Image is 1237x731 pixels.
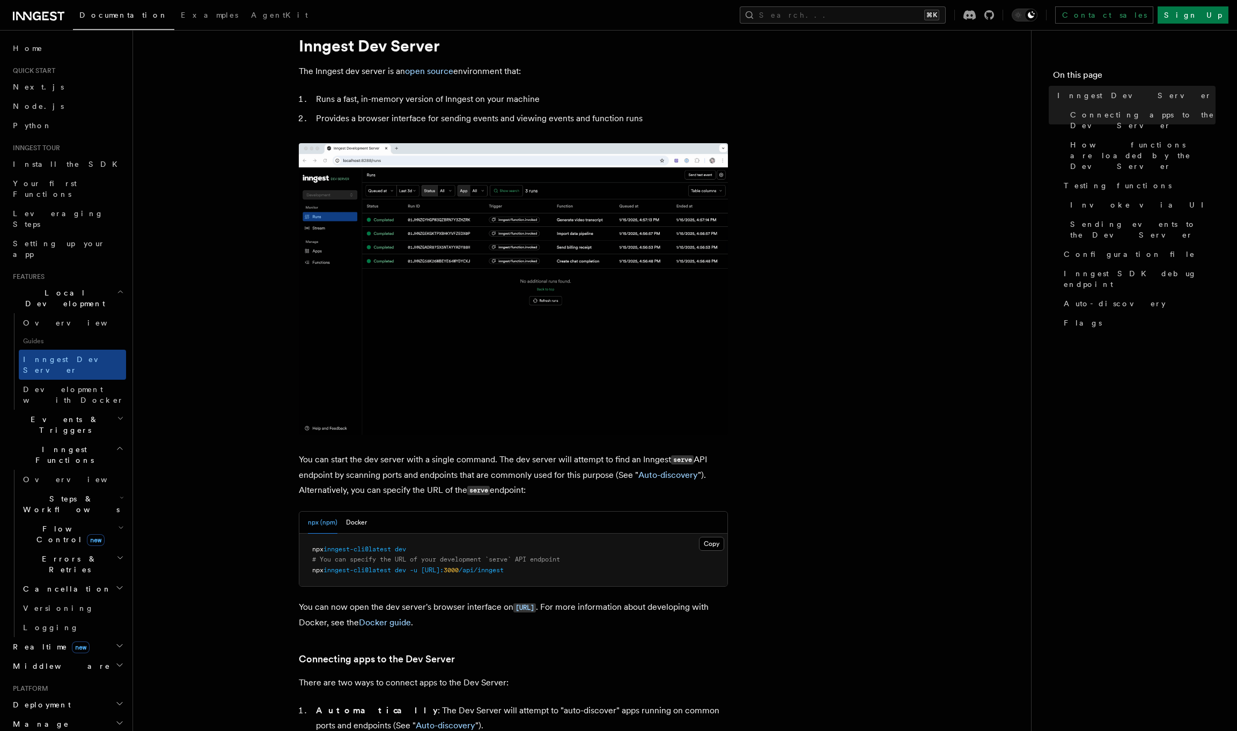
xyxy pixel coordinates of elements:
span: Inngest Dev Server [1057,90,1212,101]
a: Docker guide [359,617,411,627]
span: npx [312,545,323,553]
span: dev [395,566,406,574]
span: Deployment [9,699,71,710]
code: [URL] [513,603,536,612]
span: Features [9,272,45,281]
a: How functions are loaded by the Dev Server [1066,135,1216,176]
span: AgentKit [251,11,308,19]
span: # You can specify the URL of your development `serve` API endpoint [312,556,560,563]
p: The Inngest dev server is an environment that: [299,64,728,79]
a: Contact sales [1055,6,1153,24]
span: Guides [19,333,126,350]
span: inngest-cli@latest [323,545,391,553]
a: Testing functions [1059,176,1216,195]
div: Local Development [9,313,126,410]
button: Inngest Functions [9,440,126,470]
span: Setting up your app [13,239,105,259]
h4: On this page [1053,69,1216,86]
span: Connecting apps to the Dev Server [1070,109,1216,131]
button: Realtimenew [9,637,126,656]
span: [URL]: [421,566,444,574]
p: There are two ways to connect apps to the Dev Server: [299,675,728,690]
span: Middleware [9,661,111,671]
a: Inngest Dev Server [19,350,126,380]
a: open source [405,66,453,76]
a: Configuration file [1059,245,1216,264]
span: Quick start [9,67,55,75]
a: Auto-discovery [638,470,698,480]
a: Sending events to the Dev Server [1066,215,1216,245]
button: Errors & Retries [19,549,126,579]
a: AgentKit [245,3,314,29]
span: Steps & Workflows [19,493,120,515]
a: Logging [19,618,126,637]
a: Connecting apps to the Dev Server [299,652,455,667]
span: dev [395,545,406,553]
a: Leveraging Steps [9,204,126,234]
span: npx [312,566,323,574]
span: /api/inngest [459,566,504,574]
span: Install the SDK [13,160,124,168]
h1: Inngest Dev Server [299,36,728,55]
img: Dev Server Demo [299,143,728,435]
a: Install the SDK [9,154,126,174]
span: Overview [23,475,134,484]
span: Errors & Retries [19,553,116,575]
span: inngest-cli@latest [323,566,391,574]
a: Your first Functions [9,174,126,204]
span: Sending events to the Dev Server [1070,219,1216,240]
kbd: ⌘K [924,10,939,20]
p: You can start the dev server with a single command. The dev server will attempt to find an Innges... [299,452,728,498]
a: Next.js [9,77,126,97]
li: Runs a fast, in-memory version of Inngest on your machine [313,92,728,107]
button: Cancellation [19,579,126,599]
span: Python [13,121,52,130]
span: Local Development [9,287,117,309]
a: Development with Docker [19,380,126,410]
span: new [72,641,90,653]
span: Node.js [13,102,64,110]
a: Auto-discovery [416,720,475,730]
a: Node.js [9,97,126,116]
span: How functions are loaded by the Dev Server [1070,139,1216,172]
span: Versioning [23,604,94,612]
span: Inngest Dev Server [23,355,115,374]
span: Inngest tour [9,144,60,152]
div: Inngest Functions [9,470,126,637]
a: Flags [1059,313,1216,333]
a: Documentation [73,3,174,30]
span: Home [13,43,43,54]
a: Sign Up [1158,6,1228,24]
a: Inngest Dev Server [1053,86,1216,105]
li: Provides a browser interface for sending events and viewing events and function runs [313,111,728,126]
span: Inngest SDK debug endpoint [1064,268,1216,290]
span: Documentation [79,11,168,19]
span: Realtime [9,641,90,652]
span: Cancellation [19,584,112,594]
button: Deployment [9,695,126,714]
span: Manage [9,719,69,729]
a: Python [9,116,126,135]
a: Examples [174,3,245,29]
button: Flow Controlnew [19,519,126,549]
button: Search...⌘K [740,6,946,24]
span: Overview [23,319,134,327]
span: new [87,534,105,546]
a: Auto-discovery [1059,294,1216,313]
button: npx (npm) [308,512,337,534]
span: Flags [1064,317,1102,328]
a: Setting up your app [9,234,126,264]
button: Toggle dark mode [1012,9,1037,21]
a: [URL] [513,602,536,612]
a: Inngest SDK debug endpoint [1059,264,1216,294]
span: Configuration file [1064,249,1195,260]
code: serve [467,486,490,495]
a: Versioning [19,599,126,618]
button: Local Development [9,283,126,313]
button: Middleware [9,656,126,676]
span: Examples [181,11,238,19]
span: Invoke via UI [1070,200,1213,210]
a: Overview [19,470,126,489]
span: -u [410,566,417,574]
a: Invoke via UI [1066,195,1216,215]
